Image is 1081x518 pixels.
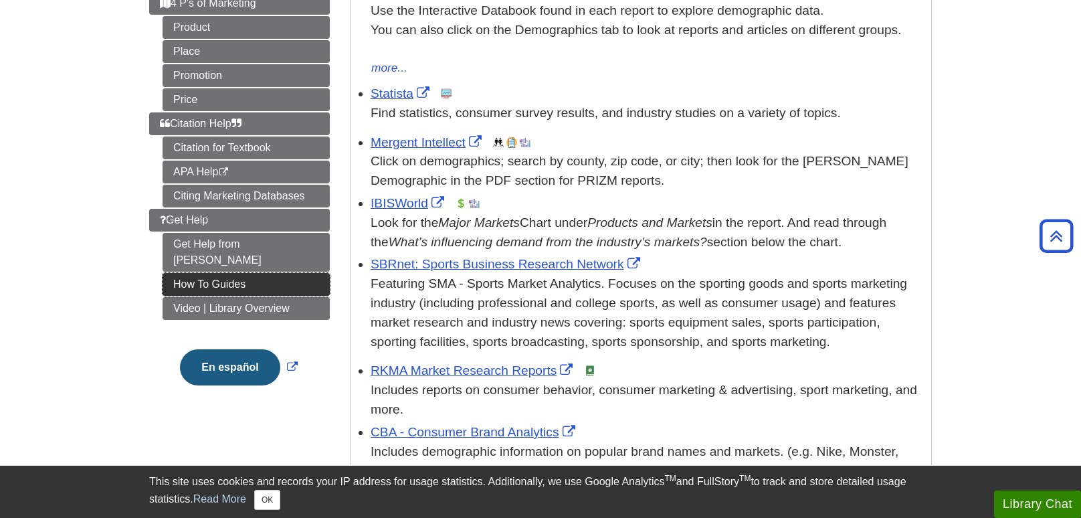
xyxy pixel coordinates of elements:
[163,64,330,87] a: Promotion
[163,137,330,159] a: Citation for Textbook
[163,273,330,296] a: How To Guides
[371,59,408,78] button: more...
[371,442,924,481] div: Includes demographic information on popular brand names and markets. (e.g. Nike, Monster, Red Bul...
[149,474,932,510] div: This site uses cookies and records your IP address for usage statistics. Additionally, we use Goo...
[163,233,330,272] a: Get Help from [PERSON_NAME]
[163,297,330,320] a: Video | Library Overview
[371,104,924,123] p: Find statistics, consumer survey results, and industry studies on a variety of topics.
[254,490,280,510] button: Close
[371,381,924,420] div: Includes reports on consumer behavior, consumer marketing & advertising, sport marketing, and more.
[441,88,452,99] img: Statistics
[149,209,330,232] a: Get Help
[218,168,229,177] i: This link opens in a new window
[163,185,330,207] a: Citing Marketing Databases
[193,493,246,505] a: Read More
[371,135,485,149] a: Link opens in new window
[994,491,1081,518] button: Library Chat
[371,257,644,271] a: Link opens in new window
[371,152,924,191] div: Click on demographics; search by county, zip code, or city; then look for the [PERSON_NAME] Demog...
[664,474,676,483] sup: TM
[180,349,280,385] button: En español
[160,214,208,226] span: Get Help
[163,88,330,111] a: Price
[506,137,517,148] img: Company Information
[389,235,707,249] i: What’s influencing demand from the industry’s markets?
[739,474,751,483] sup: TM
[493,137,504,148] img: Demographics
[160,118,241,129] span: Citation Help
[163,40,330,63] a: Place
[371,274,924,351] p: Featuring SMA - Sports Market Analytics. Focuses on the sporting goods and sports marketing indus...
[371,363,576,377] a: Link opens in new window
[371,213,924,252] div: Look for the Chart under in the report. And read through the section below the chart.
[149,112,330,135] a: Citation Help
[371,425,579,439] a: Link opens in new window
[371,196,448,210] a: Link opens in new window
[163,161,330,183] a: APA Help
[177,361,300,373] a: Link opens in new window
[587,215,712,230] i: Products and Markets
[456,198,466,209] img: Financial Report
[371,86,433,100] a: Link opens in new window
[585,365,595,376] img: e-Book
[469,198,480,209] img: Industry Report
[163,16,330,39] a: Product
[438,215,520,230] i: Major Markets
[371,1,924,59] div: Use the Interactive Databook found in each report to explore demographic data. You can also click...
[1035,227,1078,245] a: Back to Top
[520,137,530,148] img: Industry Report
